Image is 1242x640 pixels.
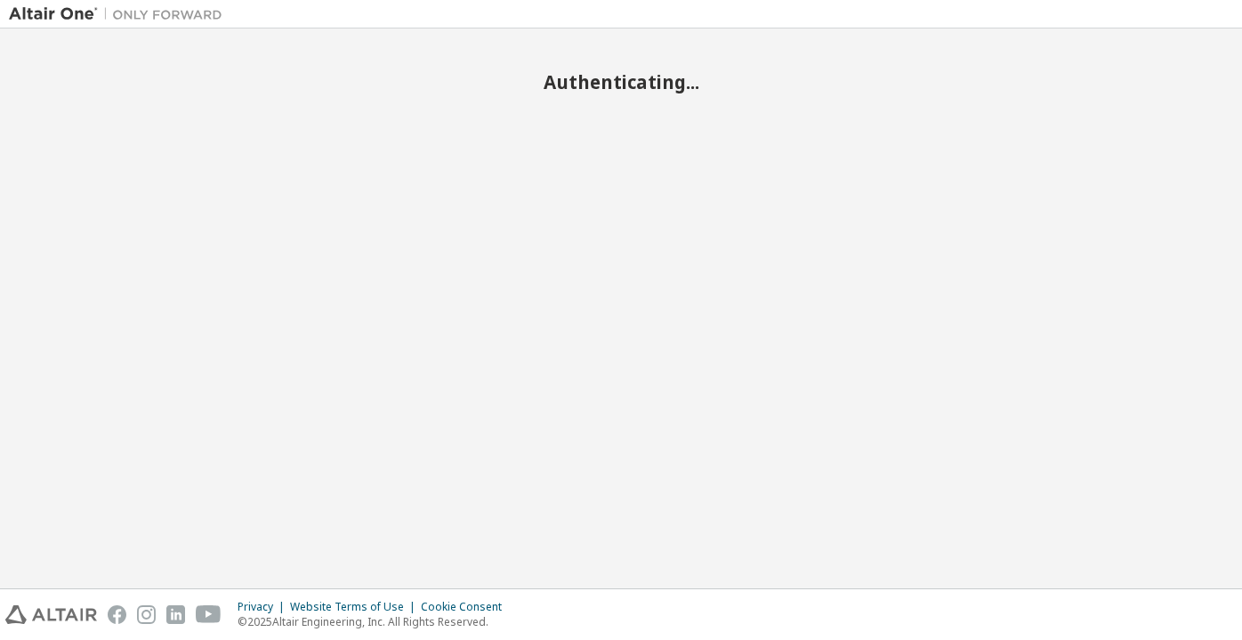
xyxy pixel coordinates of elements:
h2: Authenticating... [9,70,1233,93]
img: facebook.svg [108,605,126,624]
img: altair_logo.svg [5,605,97,624]
img: instagram.svg [137,605,156,624]
div: Cookie Consent [421,600,512,614]
div: Website Terms of Use [290,600,421,614]
div: Privacy [238,600,290,614]
p: © 2025 Altair Engineering, Inc. All Rights Reserved. [238,614,512,629]
img: Altair One [9,5,231,23]
img: youtube.svg [196,605,222,624]
img: linkedin.svg [166,605,185,624]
